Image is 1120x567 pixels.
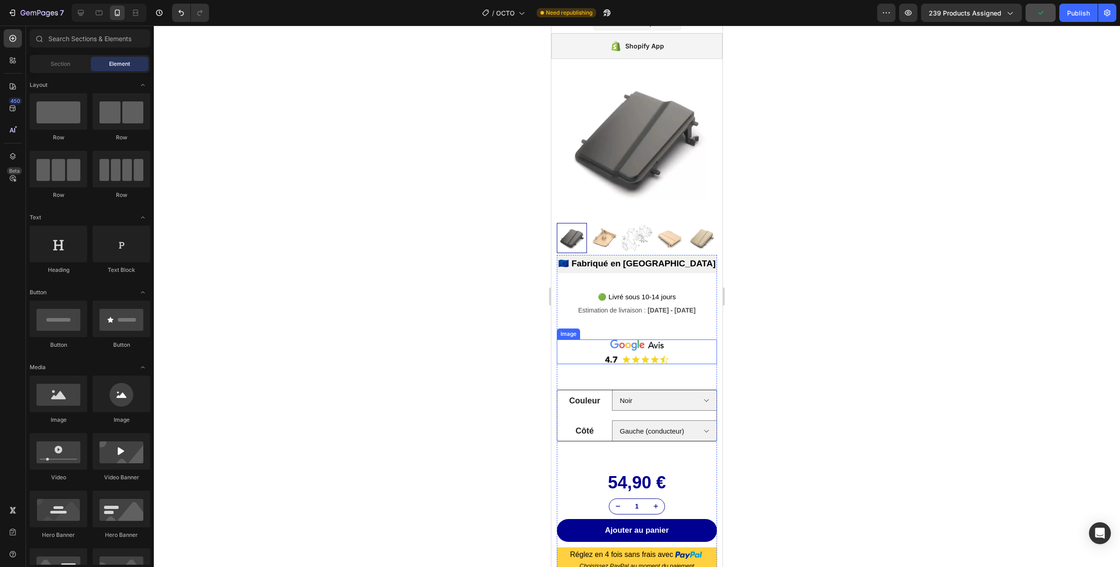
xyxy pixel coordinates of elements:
[93,473,150,482] div: Video Banner
[546,9,592,17] span: Need republishing
[28,537,143,544] span: Choisissez PayPal au moment du paiement
[93,191,150,199] div: Row
[93,266,150,274] div: Text Block
[30,133,87,142] div: Row
[30,341,87,349] div: Button
[93,531,150,539] div: Hero Banner
[921,4,1022,22] button: 239 products assigned
[7,167,22,175] div: Beta
[1067,8,1090,18] div: Publish
[51,60,70,68] span: Section
[496,8,515,18] span: OCTO
[30,531,87,539] div: Hero Banner
[492,8,494,18] span: /
[30,266,87,274] div: Heading
[60,7,64,18] p: 7
[1059,4,1098,22] button: Publish
[1089,522,1111,544] div: Open Intercom Messenger
[136,285,150,300] span: Toggle open
[30,288,47,297] span: Button
[109,60,130,68] span: Element
[30,81,47,89] span: Layout
[30,29,150,48] input: Search Sections & Elements
[136,210,150,225] span: Toggle open
[93,416,150,424] div: Image
[30,191,87,199] div: Row
[30,363,46,371] span: Media
[929,8,1001,18] span: 239 products assigned
[4,4,68,22] button: 7
[136,360,150,375] span: Toggle open
[30,416,87,424] div: Image
[172,4,209,22] div: Undo/Redo
[93,341,150,349] div: Button
[9,97,22,105] div: 450
[30,213,41,222] span: Text
[551,26,722,567] iframe: Design area
[93,133,150,142] div: Row
[136,78,150,92] span: Toggle open
[30,473,87,482] div: Video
